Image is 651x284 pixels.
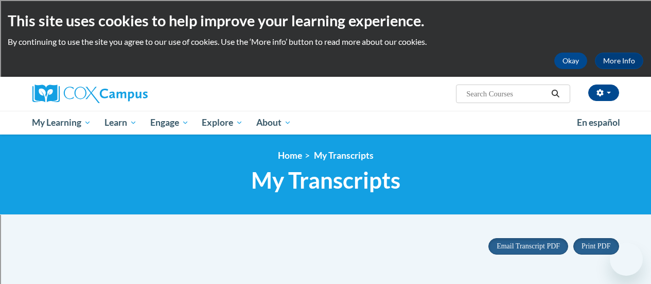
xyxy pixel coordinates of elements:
[32,85,148,103] img: Cox Campus
[98,111,144,135] a: Learn
[610,243,643,276] iframe: Button to launch messaging window
[570,112,627,133] a: En español
[588,85,619,101] button: Account Settings
[251,166,400,194] span: My Transcripts
[32,85,218,103] a: Cox Campus
[144,111,196,135] a: Engage
[202,116,243,129] span: Explore
[32,116,91,129] span: My Learning
[577,117,620,128] span: En español
[314,150,374,161] span: My Transcripts
[548,88,563,100] button: Search
[150,116,189,129] span: Engage
[256,116,291,129] span: About
[195,111,250,135] a: Explore
[278,150,302,161] a: Home
[104,116,137,129] span: Learn
[25,111,627,135] div: Main menu
[250,111,298,135] a: About
[26,111,98,135] a: My Learning
[465,88,548,100] input: Search Courses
